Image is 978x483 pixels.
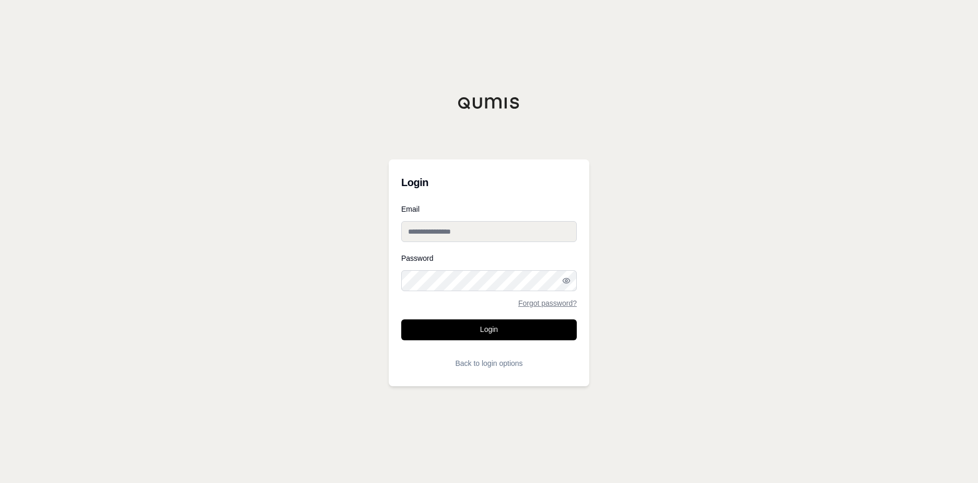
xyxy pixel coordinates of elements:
[401,172,577,193] h3: Login
[401,319,577,340] button: Login
[401,353,577,374] button: Back to login options
[401,205,577,213] label: Email
[518,300,577,307] a: Forgot password?
[401,255,577,262] label: Password
[458,97,520,109] img: Qumis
